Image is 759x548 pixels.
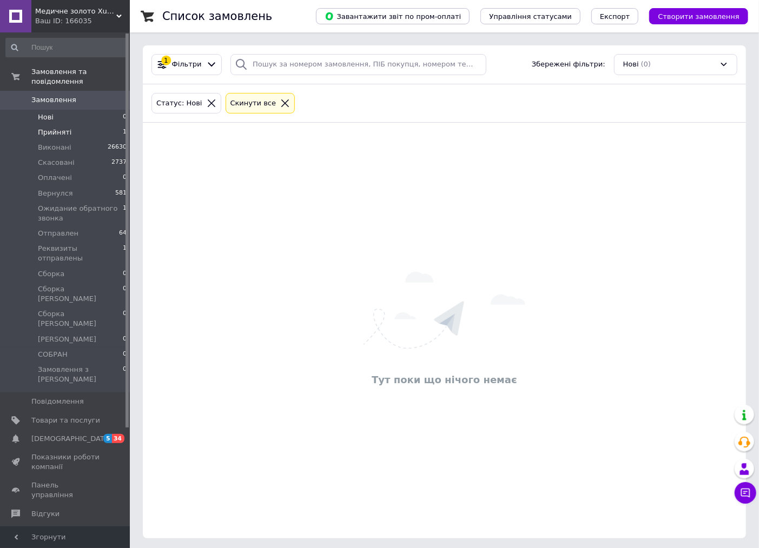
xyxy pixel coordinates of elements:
[38,128,71,137] span: Прийняті
[591,8,639,24] button: Експорт
[649,8,748,24] button: Створити замовлення
[31,67,130,86] span: Замовлення та повідомлення
[119,229,127,238] span: 64
[31,95,76,105] span: Замовлення
[228,98,279,109] div: Cкинути все
[31,397,84,406] span: Повідомлення
[161,56,171,65] div: 1
[123,244,127,263] span: 1
[38,189,73,198] span: Вернулся
[38,204,123,223] span: Ожидание обратного звонка
[38,284,123,304] span: Сборка [PERSON_NAME]
[123,173,127,183] span: 0
[31,416,100,425] span: Товари та послуги
[111,158,127,168] span: 2737
[154,98,204,109] div: Статус: Нові
[31,480,100,500] span: Панель управління
[480,8,580,24] button: Управління статусами
[38,173,72,183] span: Оплачені
[38,365,123,384] span: Замовлення з [PERSON_NAME]
[123,112,127,122] span: 0
[38,350,68,359] span: СОБРАН
[38,335,96,344] span: [PERSON_NAME]
[162,10,272,23] h1: Список замовлень
[38,143,71,152] span: Виконані
[658,12,740,21] span: Створити замовлення
[31,452,100,472] span: Показники роботи компанії
[123,128,127,137] span: 1
[316,8,470,24] button: Завантажити звіт по пром-оплаті
[38,112,54,122] span: Нові
[31,509,60,519] span: Відгуки
[148,373,741,386] div: Тут поки що нічого немає
[600,12,630,21] span: Експорт
[230,54,486,75] input: Пошук за номером замовлення, ПІБ покупця, номером телефону, Email, номером накладної
[31,434,111,444] span: [DEMOGRAPHIC_DATA]
[325,11,461,21] span: Завантажити звіт по пром-оплаті
[123,284,127,304] span: 0
[38,269,64,279] span: Сборка
[35,16,130,26] div: Ваш ID: 166035
[641,60,651,68] span: (0)
[35,6,116,16] span: Медичне золото Xuping і Біжутерія оптом
[112,434,124,443] span: 34
[123,309,127,329] span: 0
[489,12,572,21] span: Управління статусами
[623,59,639,70] span: Нові
[172,59,202,70] span: Фільтри
[108,143,127,152] span: 26630
[38,229,78,238] span: Отправлен
[532,59,605,70] span: Збережені фільтри:
[38,309,123,329] span: Сборка [PERSON_NAME]
[5,38,128,57] input: Пошук
[123,350,127,359] span: 0
[115,189,127,198] span: 581
[123,365,127,384] span: 0
[638,12,748,20] a: Створити замовлення
[103,434,112,443] span: 5
[123,204,127,223] span: 1
[123,335,127,344] span: 0
[735,482,756,504] button: Чат з покупцем
[38,158,75,168] span: Скасовані
[38,244,123,263] span: Реквизиты отправлены
[123,269,127,279] span: 0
